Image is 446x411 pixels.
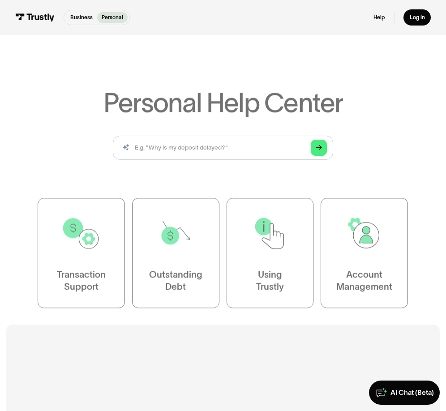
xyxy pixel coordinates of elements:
input: search [113,136,333,160]
a: Log in [403,9,431,26]
a: TransactionSupport [38,198,125,308]
p: Business [70,13,93,21]
a: UsingTrustly [227,198,314,308]
div: AI Chat (Beta) [390,388,434,397]
div: Outstanding Debt [149,269,202,293]
p: Personal [102,13,123,21]
a: Help [373,14,385,21]
a: OutstandingDebt [132,198,219,308]
div: Account Management [337,269,393,293]
a: Personal [97,12,128,23]
a: Business [66,12,97,23]
img: Trustly Logo [15,13,55,22]
div: Using Trustly [256,269,284,293]
a: AI Chat (Beta) [369,381,440,405]
h1: Personal Help Center [103,90,343,116]
a: AccountManagement [321,198,408,308]
div: Transaction Support [57,269,106,293]
div: Log in [410,14,425,21]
